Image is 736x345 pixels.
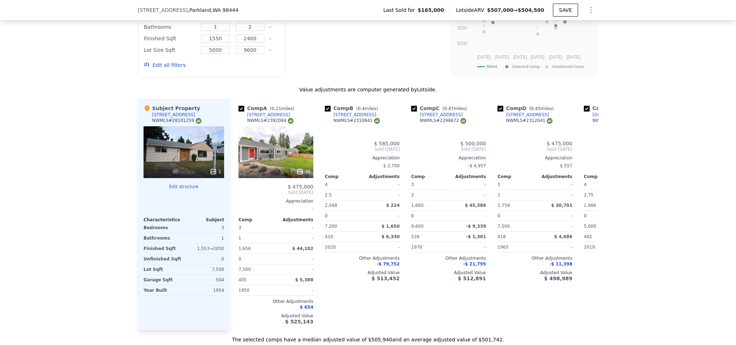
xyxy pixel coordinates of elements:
div: Adjustments [362,174,400,180]
span: 1,656 [238,246,251,251]
a: [STREET_ADDRESS] [325,112,376,118]
div: 1976 [411,242,447,252]
span: $504,500 [518,7,544,13]
span: $ 44,102 [292,246,313,251]
div: 38 [296,168,310,175]
div: 1965 [498,242,533,252]
div: Subject [184,217,224,223]
div: - [364,180,400,190]
span: $ 475,000 [547,141,572,146]
span: $ 585,000 [374,141,400,146]
text: J [555,20,557,24]
div: [GEOGRAPHIC_DATA] [592,112,638,118]
span: $ 2,700 [383,163,400,168]
text: Selected Comp [512,64,540,69]
div: 1 [238,233,274,243]
span: ( miles) [353,106,381,111]
text: Unselected Comp [552,64,584,69]
span: Last Sold for [383,6,418,14]
div: NWMLS # 2392084 [247,118,294,124]
div: Adjusted Value [498,270,572,276]
div: Comp [238,217,276,223]
span: Lotside ARV [456,6,487,14]
span: -$ 1,361 [466,234,486,239]
span: -$ 4,957 [468,163,486,168]
div: Bathrooms [144,233,182,243]
span: $ 557 [560,163,572,168]
span: 0.45 [531,106,541,111]
text: [DATE] [549,55,562,60]
div: - [450,180,486,190]
span: 7,200 [325,224,337,229]
div: 2.5 [325,190,361,200]
button: Clear [269,49,272,52]
div: Adjusted Value [411,270,486,276]
div: Appreciation [325,155,400,161]
span: $ 500,000 [460,141,486,146]
div: - [364,211,400,221]
span: -$ 9,339 [466,224,486,229]
div: 0 [185,254,224,264]
img: NWMLS Logo [460,118,466,124]
span: 7,500 [238,267,251,272]
div: 1950 [238,285,274,295]
button: SAVE [553,4,578,17]
span: $ 45,386 [465,203,486,208]
text: $250 [458,26,467,31]
span: $165,000 [418,6,444,14]
span: -$ 11,398 [549,262,572,267]
div: Adjustments [276,217,313,223]
div: Other Adjustments [238,299,313,304]
div: Adjusted Value [584,270,659,276]
span: 410 [325,234,333,239]
span: $ 512,891 [458,276,486,281]
span: -$ 21,795 [463,262,486,267]
div: - [364,190,400,200]
button: Show Options [584,3,598,17]
span: ( miles) [440,106,470,111]
div: Adjusted Value [325,270,400,276]
div: 3 [185,223,224,233]
div: - [277,285,313,295]
div: Comp [498,174,535,180]
div: Adjustments [449,174,486,180]
div: - [277,223,313,233]
div: Unfinished Sqft [144,254,182,264]
span: 0 [325,213,328,218]
span: 0.4 [358,106,365,111]
div: Finished Sqft [144,33,197,44]
div: Lot Sqft [144,264,182,274]
div: Appreciation [584,155,659,161]
span: 3 [411,182,414,187]
span: Sold [DATE] [584,146,659,152]
div: - [450,242,486,252]
div: - [536,211,572,221]
span: ( miles) [267,106,297,111]
text: G [483,23,486,28]
div: - [536,221,572,231]
button: Clear [269,26,272,29]
div: 1 [210,168,221,175]
div: 504 [185,275,224,285]
a: [STREET_ADDRESS] [498,112,549,118]
div: - [364,242,400,252]
span: 405 [238,277,247,282]
a: [GEOGRAPHIC_DATA] [584,112,638,118]
div: Comp [584,174,621,180]
div: NWMLS # 2298672 [420,118,466,124]
span: 1,986 [584,203,596,208]
div: Adjusted Value [238,313,313,319]
span: $ 5,388 [295,277,313,282]
div: [STREET_ADDRESS] [152,112,195,118]
div: Comp [325,174,362,180]
div: The selected comps have a median adjusted value of $505,940 and an average adjusted value of $501... [138,330,598,343]
button: Clear [269,37,272,40]
div: Value adjustments are computer generated by Lotside . [138,86,598,93]
div: Other Adjustments [411,255,486,261]
span: 3 [498,182,500,187]
span: 528 [411,234,419,239]
text: [DATE] [477,55,491,60]
span: Sold [DATE] [411,146,486,152]
div: Comp B [325,105,381,112]
button: Edit structure [144,184,224,190]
